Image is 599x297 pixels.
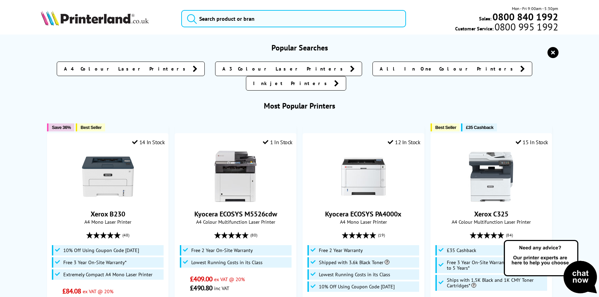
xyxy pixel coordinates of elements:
[253,80,331,87] span: Inkjet Printers
[191,248,253,253] span: Free 2 Year On-Site Warranty
[506,229,513,242] span: (84)
[62,287,81,296] span: £84.08
[210,197,261,204] a: Kyocera ECOSYS M5526cdw
[494,24,558,30] span: 0800 995 1992
[447,260,545,271] span: Free 3 Year On-Site Warranty and Extend up to 5 Years*
[63,260,127,265] span: Free 3 Year On-Site Warranty*
[465,151,517,203] img: Xerox C325
[319,272,390,277] span: Lowest Running Costs in its Class
[63,272,153,277] span: Extremely Compact A4 Mono Laser Printer
[81,125,102,130] span: Best Seller
[194,210,277,219] a: Kyocera ECOSYS M5526cdw
[83,288,113,295] span: ex VAT @ 20%
[325,210,402,219] a: Kyocera ECOSYS PA4000x
[41,101,558,111] h3: Most Popular Printers
[319,248,363,253] span: Free 2 Year Warranty
[491,13,558,20] a: 0800 840 1992
[214,276,245,282] span: ex VAT @ 20%
[250,229,257,242] span: (80)
[82,151,134,203] img: Xerox B230
[190,275,212,284] span: £409.00
[372,62,532,76] a: All In One Colour Printers
[455,24,558,32] span: Customer Service:
[306,219,421,225] span: A4 Mono Laser Printer
[76,123,105,131] button: Best Seller
[466,125,493,130] span: £35 Cashback
[474,210,508,219] a: Xerox C325
[512,5,558,12] span: Mon - Fri 9:00am - 5:30pm
[263,139,293,146] div: 1 In Stock
[191,260,262,265] span: Lowest Running Costs in its Class
[465,197,517,204] a: Xerox C325
[51,219,165,225] span: A4 Mono Laser Printer
[479,15,491,22] span: Sales:
[431,123,460,131] button: Best Seller
[64,65,189,72] span: A4 Colour Laser Printers
[447,277,545,288] span: Ships with 1.5K Black and 1K CMY Toner Cartridges*
[380,65,517,72] span: All In One Colour Printers
[132,139,165,146] div: 14 In Stock
[461,123,497,131] button: £35 Cashback
[52,125,71,130] span: Save 36%
[378,229,385,242] span: (19)
[41,10,173,27] a: Printerland Logo
[214,285,229,291] span: inc VAT
[122,229,129,242] span: (48)
[338,151,389,203] img: Kyocera ECOSYS PA4000x
[492,10,558,23] b: 0800 840 1992
[434,219,549,225] span: A4 Colour Multifunction Laser Printer
[41,10,149,26] img: Printerland Logo
[447,248,476,253] span: £35 Cashback
[82,197,134,204] a: Xerox B230
[215,62,362,76] a: A3 Colour Laser Printers
[41,43,558,53] h3: Popular Searches
[516,139,548,146] div: 15 In Stock
[210,151,261,203] img: Kyocera ECOSYS M5526cdw
[388,139,420,146] div: 12 In Stock
[338,197,389,204] a: Kyocera ECOSYS PA4000x
[319,260,389,265] span: Shipped with 3.6k Black Toner
[63,248,139,253] span: 10% Off Using Coupon Code [DATE]
[91,210,125,219] a: Xerox B230
[502,239,599,296] img: Open Live Chat window
[57,62,205,76] a: A4 Colour Laser Printers
[181,10,406,27] input: Search product or bran
[246,76,346,91] a: Inkjet Printers
[222,65,347,72] span: A3 Colour Laser Printers
[435,125,457,130] span: Best Seller
[47,123,74,131] button: Save 36%
[319,284,395,289] span: 10% Off Using Coupon Code [DATE]
[178,219,293,225] span: A4 Colour Multifunction Laser Printer
[190,284,212,293] span: £490.80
